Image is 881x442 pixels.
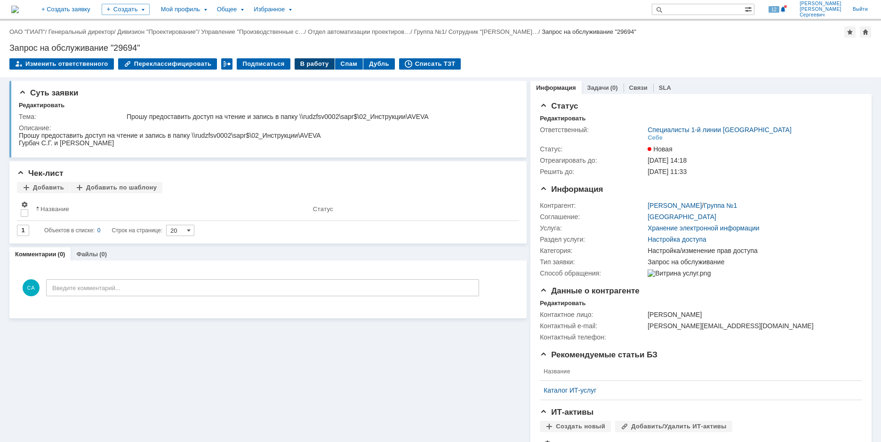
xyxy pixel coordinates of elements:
div: / [48,28,118,35]
span: Объектов в списке: [44,227,95,234]
div: [PERSON_NAME] [648,311,857,318]
a: Группа №1 [704,202,737,209]
div: Статус [313,205,333,213]
div: Запрос на обслуживание [648,258,857,266]
div: / [117,28,201,35]
div: Тема: [19,113,125,120]
div: Прошу предоставить доступ на чтение и запись в папку \\rudzfsv0002\sapr$\02_Инструкции\AVEVA [127,113,513,120]
img: logo [11,6,19,13]
div: Отреагировать до: [540,157,646,164]
div: Контактный телефон: [540,333,646,341]
div: Добавить в избранное [844,26,856,38]
span: Данные о контрагенте [540,286,640,295]
div: Решить до: [540,168,646,175]
div: Работа с массовостью [221,58,232,70]
a: Настройка доступа [648,236,706,243]
div: Запрос на обслуживание "29694" [9,43,872,53]
span: 12 [769,6,779,13]
span: Чек-лист [17,169,64,178]
div: Контрагент: [540,202,646,209]
div: / [648,202,737,209]
a: Отдел автоматизации проектиров… [308,28,410,35]
a: Связи [629,84,648,91]
div: / [449,28,542,35]
span: [PERSON_NAME] [800,7,841,12]
span: Сергеевич [800,12,841,18]
a: Комментарии [15,251,56,258]
a: Управление "Производственные с… [201,28,304,35]
div: / [201,28,308,35]
div: Ответственный: [540,126,646,134]
span: Суть заявки [19,88,78,97]
span: Статус [540,102,578,110]
span: Информация [540,185,603,194]
div: (0) [99,251,107,258]
span: [DATE] 11:33 [648,168,687,175]
div: Редактировать [540,115,585,122]
div: (0) [610,84,618,91]
div: Сделать домашней страницей [860,26,871,38]
span: Настройки [21,201,28,208]
div: Редактировать [540,300,585,307]
i: Строк на странице: [44,225,162,236]
div: Статус: [540,145,646,153]
a: Хранение электронной информации [648,224,759,232]
div: / [308,28,414,35]
div: Категория: [540,247,646,254]
th: Название [32,197,309,221]
div: / [414,28,448,35]
a: Каталог ИТ-услуг [544,387,851,394]
a: [GEOGRAPHIC_DATA] [648,213,716,221]
div: Услуга: [540,224,646,232]
div: Название [40,205,69,213]
a: Перейти на домашнюю страницу [11,6,19,13]
div: 0 [97,225,101,236]
a: Сотрудник "[PERSON_NAME]… [449,28,538,35]
a: Информация [536,84,576,91]
div: Описание: [19,124,514,132]
a: Задачи [587,84,609,91]
span: [DATE] 14:18 [648,157,687,164]
div: (0) [58,251,65,258]
span: СА [23,279,40,296]
div: Настройка/изменение прав доступа [648,247,857,254]
div: Раздел услуги: [540,236,646,243]
span: Рекомендуемые статьи БЗ [540,350,657,359]
th: Название [540,363,855,381]
div: / [9,28,48,35]
a: [PERSON_NAME] [648,202,702,209]
span: Новая [648,145,673,153]
a: ОАО "ГИАП" [9,28,45,35]
a: Дивизион "Проектирование" [117,28,198,35]
th: Статус [309,197,512,221]
span: ИТ-активы [540,408,593,417]
div: Контактное лицо: [540,311,646,318]
div: Соглашение: [540,213,646,221]
div: Создать [102,4,150,15]
div: [PERSON_NAME][EMAIL_ADDRESS][DOMAIN_NAME] [648,322,857,330]
a: Генеральный директор [48,28,114,35]
div: Редактировать [19,102,64,109]
div: Тип заявки: [540,258,646,266]
a: Файлы [76,251,98,258]
div: Контактный e-mail: [540,322,646,330]
div: Способ обращения: [540,269,646,277]
a: Специалисты 1-й линии [GEOGRAPHIC_DATA] [648,126,792,134]
img: Витрина услуг.png [648,269,711,277]
div: Запрос на обслуживание "29694" [542,28,636,35]
span: Расширенный поиск [745,4,754,13]
a: SLA [659,84,671,91]
div: Себе [648,134,663,142]
a: Группа №1 [414,28,445,35]
span: [PERSON_NAME] [800,1,841,7]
